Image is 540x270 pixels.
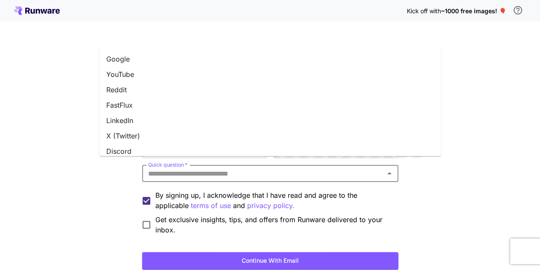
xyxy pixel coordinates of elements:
[99,113,441,129] li: LinkedIn
[99,98,441,113] li: FastFlux
[99,144,441,159] li: Discord
[148,161,187,168] label: Quick question
[99,52,441,67] li: Google
[99,129,441,144] li: X (Twitter)
[99,67,441,82] li: YouTube
[99,82,441,98] li: Reddit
